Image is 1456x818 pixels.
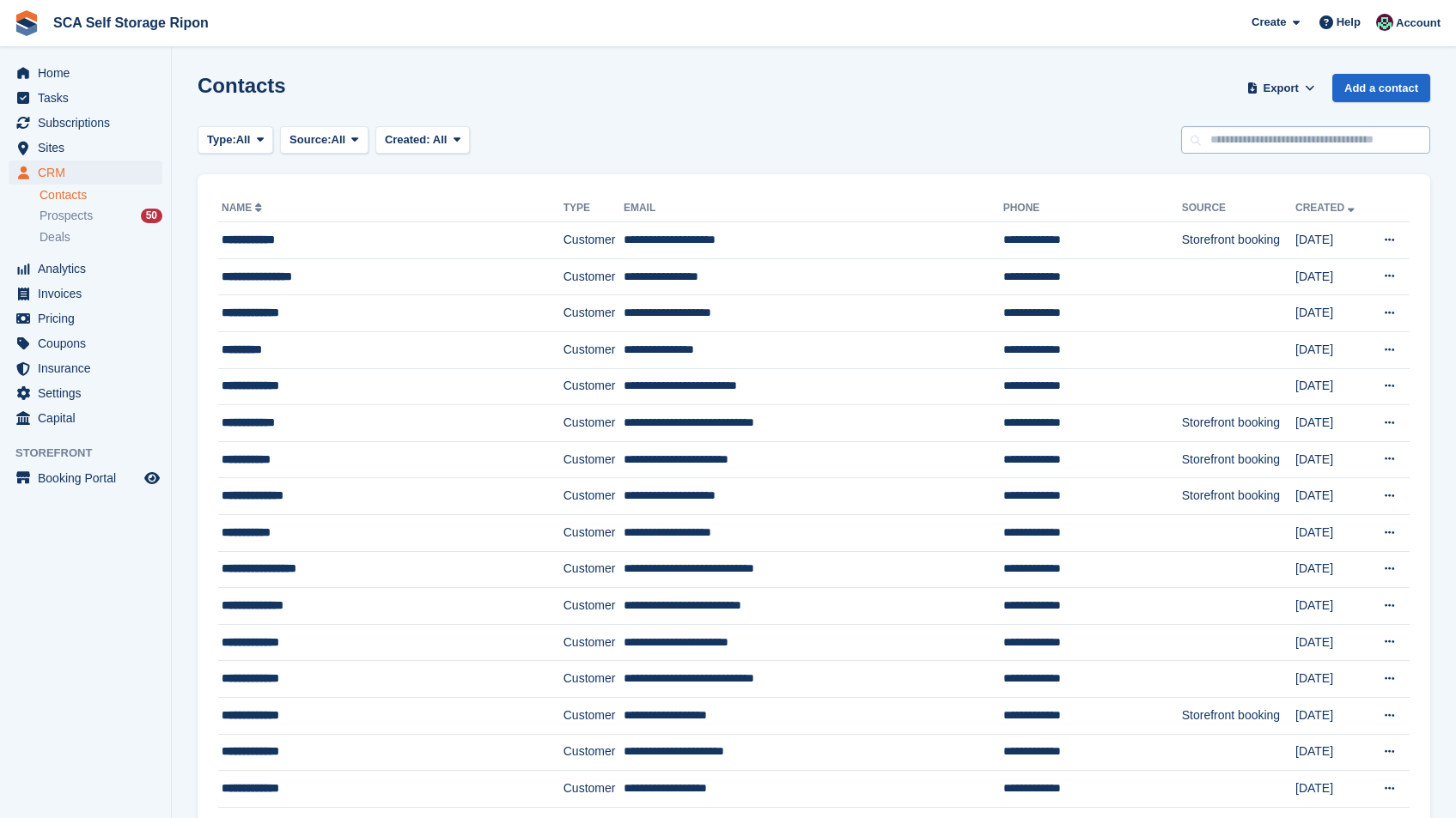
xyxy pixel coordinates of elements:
[38,331,141,355] span: Coupons
[1376,14,1393,31] img: Sam Chapman
[40,187,162,203] a: Contacts
[142,468,162,488] a: Preview store
[38,406,141,430] span: Capital
[1295,624,1368,661] td: [DATE]
[9,466,162,490] a: menu
[38,161,141,185] span: CRM
[9,331,162,355] a: menu
[38,466,141,490] span: Booking Portal
[1182,441,1295,478] td: Storefront booking
[564,734,624,771] td: Customer
[624,195,1003,222] th: Email
[9,381,162,405] a: menu
[9,257,162,281] a: menu
[9,282,162,306] a: menu
[1182,222,1295,259] td: Storefront booking
[1295,295,1368,332] td: [DATE]
[38,282,141,306] span: Invoices
[198,74,286,97] h1: Contacts
[375,126,470,155] button: Created: All
[1295,661,1368,698] td: [DATE]
[564,624,624,661] td: Customer
[38,257,141,281] span: Analytics
[38,136,141,160] span: Sites
[1182,195,1295,222] th: Source
[1243,74,1319,102] button: Export
[1295,478,1368,515] td: [DATE]
[564,331,624,368] td: Customer
[9,161,162,185] a: menu
[564,295,624,332] td: Customer
[564,478,624,515] td: Customer
[1295,551,1368,588] td: [DATE]
[1264,80,1299,97] span: Export
[289,131,331,148] span: Source:
[1295,258,1368,295] td: [DATE]
[564,405,624,442] td: Customer
[1182,478,1295,515] td: Storefront booking
[1295,734,1368,771] td: [DATE]
[38,111,141,135] span: Subscriptions
[280,126,369,155] button: Source: All
[564,368,624,405] td: Customer
[14,10,40,36] img: stora-icon-8386f47178a22dfd0bd8f6a31ec36ba5ce8667c1dd55bd0f319d3a0aa187defe.svg
[564,222,624,259] td: Customer
[1295,368,1368,405] td: [DATE]
[40,228,162,246] a: Deals
[564,551,624,588] td: Customer
[1003,195,1182,222] th: Phone
[198,126,273,155] button: Type: All
[1396,15,1441,32] span: Account
[9,356,162,380] a: menu
[1295,514,1368,551] td: [DATE]
[9,306,162,330] a: menu
[1252,14,1286,31] span: Create
[564,661,624,698] td: Customer
[9,136,162,160] a: menu
[46,9,216,37] a: SCA Self Storage Ripon
[9,61,162,85] a: menu
[40,229,70,245] span: Deals
[222,202,265,214] a: Name
[38,61,141,85] span: Home
[1337,14,1361,31] span: Help
[564,441,624,478] td: Customer
[40,208,93,224] span: Prospects
[1295,202,1358,214] a: Created
[236,131,251,148] span: All
[38,86,141,110] span: Tasks
[1182,697,1295,734] td: Storefront booking
[564,697,624,734] td: Customer
[38,356,141,380] span: Insurance
[9,406,162,430] a: menu
[564,588,624,625] td: Customer
[1295,771,1368,808] td: [DATE]
[207,131,236,148] span: Type:
[1295,588,1368,625] td: [DATE]
[40,207,162,225] a: Prospects 50
[38,381,141,405] span: Settings
[38,306,141,330] span: Pricing
[1295,405,1368,442] td: [DATE]
[1295,222,1368,259] td: [DATE]
[9,86,162,110] a: menu
[1182,405,1295,442] td: Storefront booking
[564,514,624,551] td: Customer
[1295,331,1368,368] td: [DATE]
[1295,441,1368,478] td: [DATE]
[564,195,624,222] th: Type
[15,445,171,462] span: Storefront
[332,131,346,148] span: All
[564,771,624,808] td: Customer
[141,209,162,223] div: 50
[1332,74,1430,102] a: Add a contact
[564,258,624,295] td: Customer
[9,111,162,135] a: menu
[385,133,430,146] span: Created:
[1295,697,1368,734] td: [DATE]
[433,133,448,146] span: All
